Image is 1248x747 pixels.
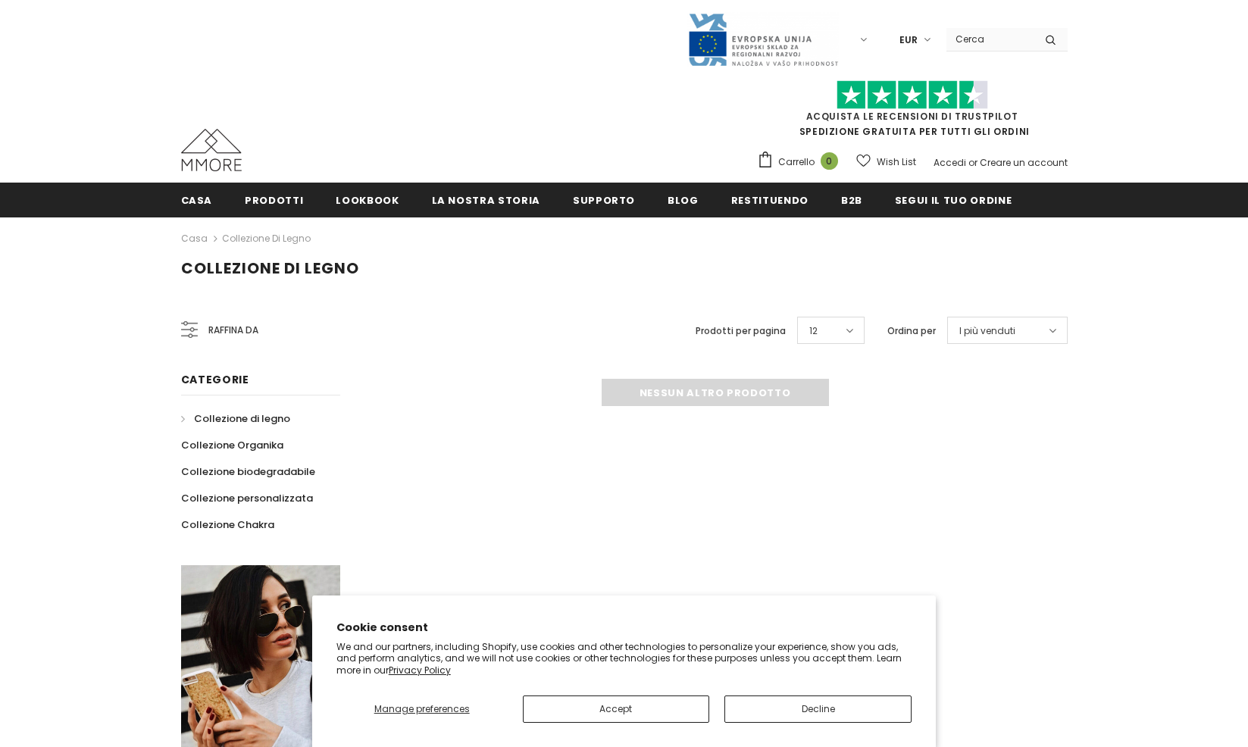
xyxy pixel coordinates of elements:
span: I più venduti [959,323,1015,339]
label: Ordina per [887,323,936,339]
span: Collezione personalizzata [181,491,313,505]
span: Raffina da [208,322,258,339]
a: Restituendo [731,183,809,217]
span: B2B [841,193,862,208]
button: Manage preferences [336,695,508,723]
span: Segui il tuo ordine [895,193,1012,208]
a: supporto [573,183,635,217]
span: Wish List [877,155,916,170]
label: Prodotti per pagina [696,323,786,339]
p: We and our partners, including Shopify, use cookies and other technologies to personalize your ex... [336,641,912,677]
input: Search Site [946,28,1034,50]
a: Lookbook [336,183,399,217]
a: Privacy Policy [389,664,451,677]
span: Restituendo [731,193,809,208]
span: 12 [809,323,818,339]
a: Collezione Chakra [181,511,274,538]
span: Collezione Organika [181,438,283,452]
span: Lookbook [336,193,399,208]
a: Accedi [934,156,966,169]
a: Segui il tuo ordine [895,183,1012,217]
span: Categorie [181,372,249,387]
img: Javni Razpis [687,12,839,67]
a: Collezione di legno [222,232,311,245]
a: Collezione Organika [181,432,283,458]
a: Casa [181,230,208,248]
a: Collezione biodegradabile [181,458,315,485]
a: Carrello 0 [757,151,846,173]
a: Creare un account [980,156,1068,169]
button: Accept [523,695,710,723]
a: Collezione personalizzata [181,485,313,511]
span: or [968,156,977,169]
img: Casi MMORE [181,129,242,171]
span: Carrello [778,155,815,170]
a: Collezione di legno [181,405,290,432]
span: Prodotti [245,193,303,208]
a: B2B [841,183,862,217]
span: SPEDIZIONE GRATUITA PER TUTTI GLI ORDINI [757,87,1068,138]
span: 0 [821,152,838,170]
a: Wish List [856,148,916,175]
a: La nostra storia [432,183,540,217]
span: Collezione di legno [181,258,359,279]
img: Fidati di Pilot Stars [837,80,988,110]
span: EUR [899,33,918,48]
a: Javni Razpis [687,33,839,45]
h2: Cookie consent [336,620,912,636]
span: La nostra storia [432,193,540,208]
a: Acquista le recensioni di TrustPilot [806,110,1018,123]
button: Decline [724,695,912,723]
a: Prodotti [245,183,303,217]
span: Collezione biodegradabile [181,464,315,479]
span: Collezione di legno [194,411,290,426]
span: Collezione Chakra [181,517,274,532]
span: Casa [181,193,213,208]
span: Manage preferences [374,702,470,715]
a: Blog [668,183,699,217]
span: Blog [668,193,699,208]
a: Casa [181,183,213,217]
span: supporto [573,193,635,208]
